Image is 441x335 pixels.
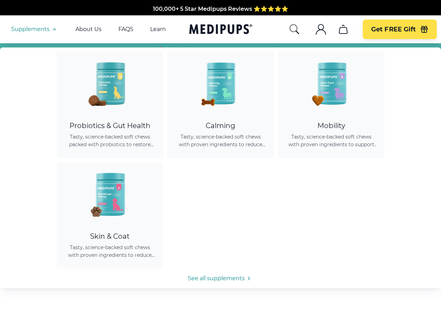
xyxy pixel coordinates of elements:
a: Skin & Coat Chews - MedipupsSkin & CoatTasty, science-backed soft chews with proven ingredients t... [57,162,163,269]
span: Tasty, science-backed soft chews with proven ingredients to support joint health, improve mobilit... [286,133,376,148]
a: Medipups [189,23,252,37]
button: Get FREE Gift [363,20,437,39]
span: Supplements [11,26,50,33]
button: account [313,21,329,38]
a: FAQS [118,26,133,33]
button: Supplements [11,25,59,33]
a: Probiotic Dog Chews - MedipupsProbiotics & Gut HealthTasty, science-backed soft chews packed with... [57,52,163,158]
a: Learn [150,26,166,33]
span: Tasty, science-backed soft chews with proven ingredients to reduce anxiety, promote relaxation, a... [176,133,265,148]
div: Mobility [286,121,376,130]
div: Probiotics & Gut Health [65,121,155,130]
button: search [289,24,300,35]
span: Get FREE Gift [371,25,416,33]
button: cart [335,21,352,38]
span: 100,000+ 5 Star Medipups Reviews ⭐️⭐️⭐️⭐️⭐️ [153,6,288,12]
img: Calming Dog Chews - Medipups [189,52,252,114]
img: Skin & Coat Chews - Medipups [79,162,141,225]
div: Skin & Coat [65,232,155,241]
a: Calming Dog Chews - MedipupsCalmingTasty, science-backed soft chews with proven ingredients to re... [167,52,274,158]
span: Tasty, science-backed soft chews packed with probiotics to restore gut balance, ease itching, sup... [65,133,155,148]
img: Joint Care Chews - Medipups [300,52,363,114]
span: Tasty, science-backed soft chews with proven ingredients to reduce shedding, promote healthy skin... [65,244,155,259]
a: Joint Care Chews - MedipupsMobilityTasty, science-backed soft chews with proven ingredients to su... [278,52,384,158]
a: About Us [75,26,102,33]
img: Probiotic Dog Chews - Medipups [79,52,141,114]
div: Calming [176,121,265,130]
span: Made In The [GEOGRAPHIC_DATA] from domestic & globally sourced ingredients [104,14,337,21]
